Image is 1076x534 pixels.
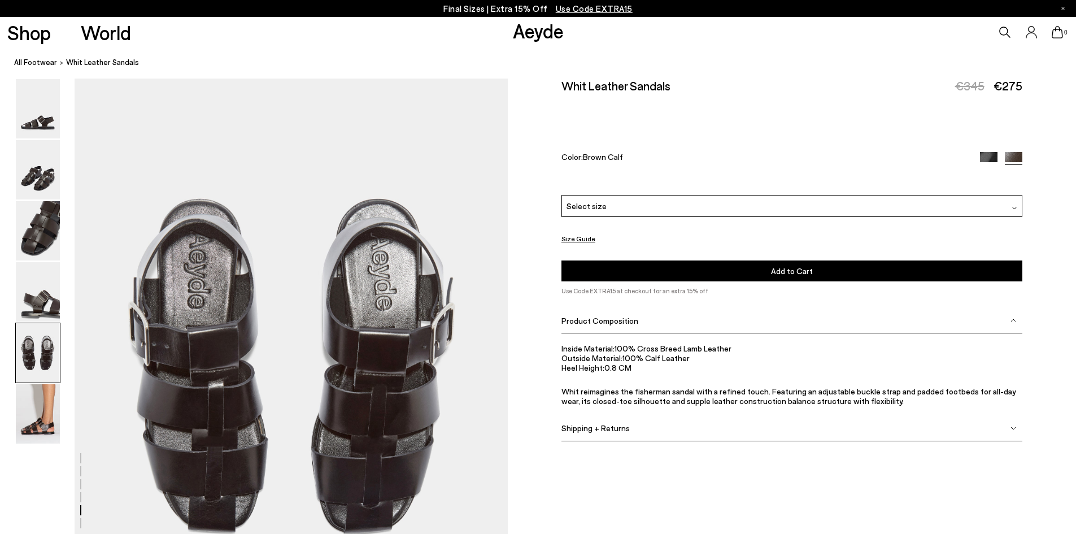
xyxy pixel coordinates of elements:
img: Whit Leather Sandals - Image 4 [16,262,60,322]
span: €345 [955,79,984,93]
a: Aeyde [513,19,564,42]
span: Inside Material: [561,343,615,353]
img: svg%3E [1012,205,1017,211]
button: Add to Cart [561,261,1022,281]
button: Size Guide [561,232,595,246]
a: World [81,23,131,42]
img: Whit Leather Sandals - Image 2 [16,140,60,199]
a: All Footwear [14,57,57,68]
span: Add to Cart [771,266,813,276]
span: Shipping + Returns [561,423,630,433]
li: 100% Cross Breed Lamb Leather [561,343,1022,353]
span: Brown Calf [583,152,623,162]
a: Shop [7,23,51,42]
a: 0 [1052,26,1063,38]
span: 0 [1063,29,1069,36]
p: Final Sizes | Extra 15% Off [443,2,633,16]
span: €275 [994,79,1022,93]
img: Whit Leather Sandals - Image 3 [16,201,60,261]
li: 0.8 CM [561,362,1022,372]
img: Whit Leather Sandals - Image 6 [16,384,60,444]
span: Heel Height: [561,362,604,372]
img: svg%3E [1010,318,1016,323]
img: Whit Leather Sandals - Image 1 [16,79,60,138]
img: Whit Leather Sandals - Image 5 [16,323,60,383]
nav: breadcrumb [14,47,1076,79]
span: Navigate to /collections/ss25-final-sizes [556,3,633,14]
span: Outside Material: [561,353,622,362]
h2: Whit Leather Sandals [561,79,670,93]
span: Select size [567,200,607,212]
p: Whit reimagines the fisherman sandal with a refined touch. Featuring an adjustable buckle strap a... [561,387,1022,406]
span: Product Composition [561,315,638,325]
span: Whit Leather Sandals [66,57,139,68]
li: 100% Calf Leather [561,353,1022,362]
p: Use Code EXTRA15 at checkout for an extra 15% off [561,286,1022,296]
img: svg%3E [1010,426,1016,431]
div: Color: [561,152,965,165]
